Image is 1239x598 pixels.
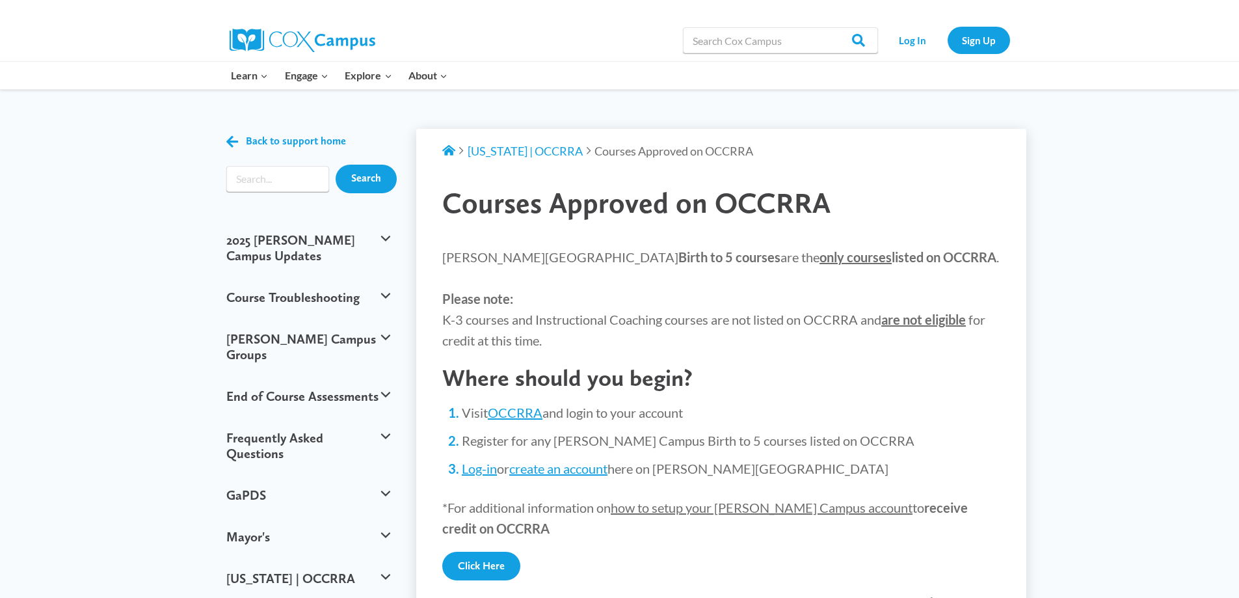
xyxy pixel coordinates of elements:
strong: are not eligible [881,312,966,327]
input: Search input [226,166,330,192]
strong: Please note: [442,291,513,306]
p: *For additional information on to [442,497,1000,539]
button: Mayor's [220,516,397,558]
input: Search [336,165,397,193]
a: OCCRRA [488,405,542,420]
a: Sign Up [948,27,1010,53]
input: Search Cox Campus [683,27,878,53]
button: [PERSON_NAME] Campus Groups [220,318,397,375]
span: Explore [345,67,392,84]
button: Frequently Asked Questions [220,417,397,474]
a: Click Here [442,552,520,580]
span: Back to support home [246,135,346,148]
button: 2025 [PERSON_NAME] Campus Updates [220,219,397,277]
h2: Where should you begin? [442,364,1000,392]
span: Engage [285,67,328,84]
img: Cox Campus [230,29,375,52]
a: [US_STATE] | OCCRRA [468,144,583,158]
a: create an account [509,461,607,476]
button: Course Troubleshooting [220,277,397,318]
a: Log In [885,27,941,53]
nav: Primary Navigation [223,62,456,89]
a: Support Home [442,144,455,158]
li: Visit and login to your account [462,403,1000,422]
li: or here on [PERSON_NAME][GEOGRAPHIC_DATA] [462,459,1000,478]
span: only courses [819,249,892,265]
p: [PERSON_NAME][GEOGRAPHIC_DATA] are the . K-3 courses and Instructional Coaching courses are not l... [442,247,1000,351]
strong: listed on OCCRRA [819,249,996,265]
li: Register for any [PERSON_NAME] Campus Birth to 5 courses listed on OCCRRA [462,431,1000,450]
span: how to setup your [PERSON_NAME] Campus account [611,500,913,515]
button: GaPDS [220,474,397,516]
a: Log-in [462,461,497,476]
a: Back to support home [226,132,346,151]
button: End of Course Assessments [220,375,397,417]
span: Learn [231,67,268,84]
nav: Secondary Navigation [885,27,1010,53]
span: Courses Approved on OCCRRA [594,144,753,158]
span: About [408,67,447,84]
strong: Birth to 5 courses [678,249,780,265]
form: Search form [226,166,330,192]
span: Courses Approved on OCCRRA [442,185,831,220]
